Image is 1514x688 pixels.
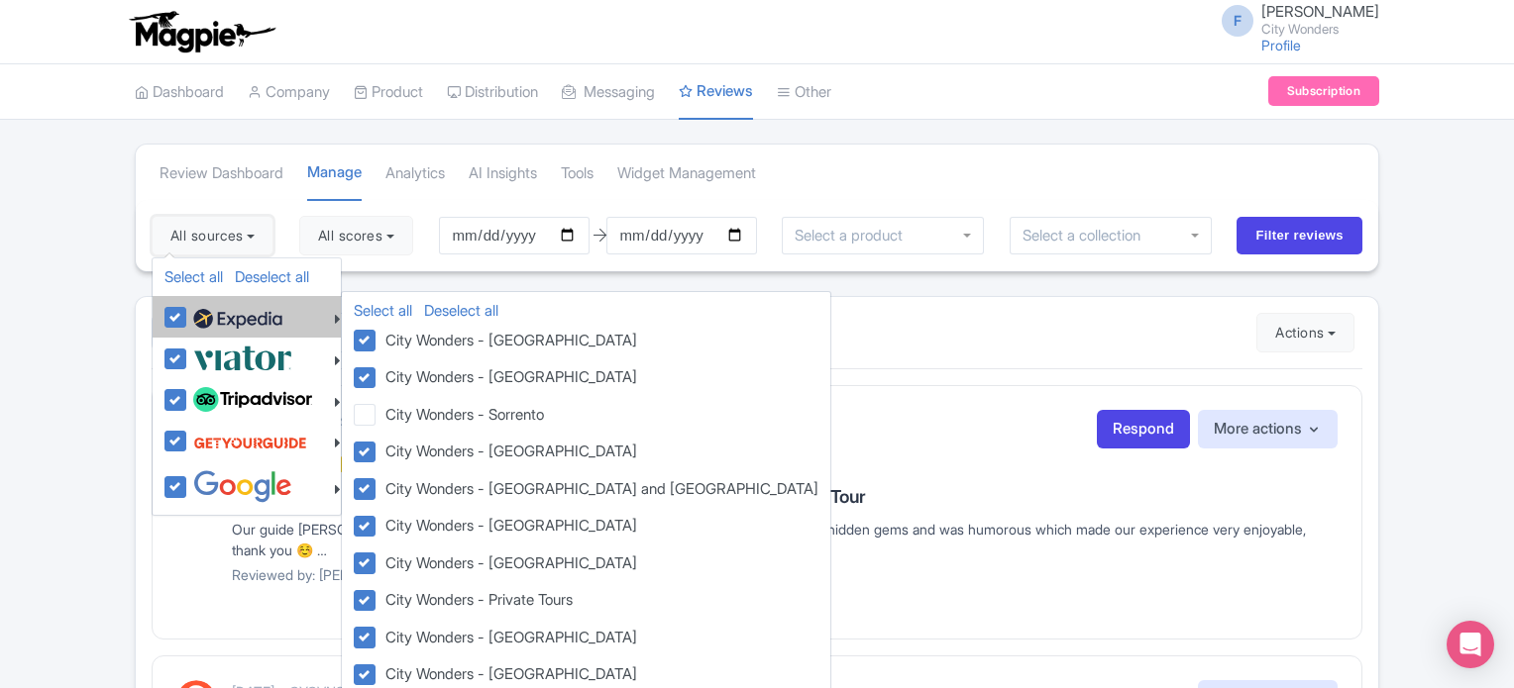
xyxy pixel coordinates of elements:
a: Respond [1097,410,1190,448]
button: All sources [152,216,273,255]
div: Our guide [PERSON_NAME] was excellent, he was very knowledgeable, showed us some extra hidden gem... [232,519,1338,560]
a: Reviews [679,64,753,121]
a: Product [354,65,423,120]
img: google-96de159c2084212d3cdd3c2fb262314c.svg [193,470,292,503]
img: expedia22-01-93867e2ff94c7cd37d965f09d456db68.svg [193,304,282,334]
img: tripadvisor_background-ebb97188f8c6c657a79ad20e0caa6051.svg [193,387,312,413]
a: Distribution [447,65,538,120]
p: Reviewed by: [PERSON_NAME] • [GEOGRAPHIC_DATA] • Source: Magpie City Wonders Europe [232,564,1338,585]
a: AI Insights [469,147,537,201]
button: Actions [1256,313,1354,352]
a: Subscription [1268,76,1379,106]
a: Manage [307,146,362,202]
span: [PERSON_NAME] [1261,2,1379,21]
a: Widget Management [617,147,756,201]
a: Select all [354,301,412,320]
a: Review Dashboard [160,147,283,201]
img: logo-ab69f6fb50320c5b225c76a69d11143b.png [125,10,278,53]
input: Select a product [795,227,905,245]
a: Company [248,65,330,120]
small: City Wonders [1261,23,1379,36]
a: Deselect all [235,267,309,286]
label: City Wonders - [GEOGRAPHIC_DATA] [378,438,637,463]
a: Profile [1261,37,1301,53]
a: Select all [164,267,223,286]
div: Open Intercom Messenger [1447,621,1494,668]
label: City Wonders - [GEOGRAPHIC_DATA] [378,512,637,538]
input: Select a collection [1023,227,1144,245]
a: Other [777,65,831,120]
a: F [PERSON_NAME] City Wonders [1210,4,1379,36]
img: get_your_guide-5a6366678479520ec94e3f9d2b9f304b.svg [193,424,307,461]
a: Messaging [562,65,655,120]
button: All scores [299,216,413,255]
label: City Wonders - [GEOGRAPHIC_DATA] [378,363,637,389]
label: City Wonders - [GEOGRAPHIC_DATA] [378,660,637,686]
button: More actions [1198,410,1338,448]
label: City Wonders - [GEOGRAPHIC_DATA] [378,327,637,352]
label: City Wonders - [GEOGRAPHIC_DATA] [378,549,637,575]
a: Tools [561,147,594,201]
label: City Wonders - [GEOGRAPHIC_DATA] [378,624,637,649]
a: Deselect all [424,301,498,320]
label: City Wonders - Private Tours [378,586,573,612]
span: F [1222,5,1253,37]
input: Filter reviews [1237,217,1362,254]
ul: All sources [152,257,342,516]
img: viator-e2bf771eb72f7a6029a5edfbb081213a.svg [193,342,292,374]
label: City Wonders - [GEOGRAPHIC_DATA] and [GEOGRAPHIC_DATA] [378,475,818,501]
a: Dashboard [135,65,224,120]
label: City Wonders - Sorrento [378,401,544,427]
a: Analytics [385,147,445,201]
